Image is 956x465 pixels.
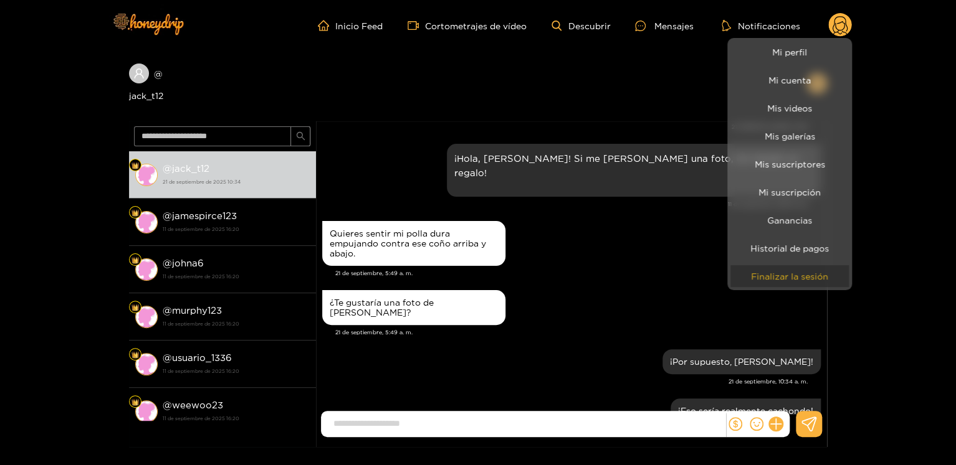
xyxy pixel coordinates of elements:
font: Ganancias [767,215,812,225]
font: Mis videos [767,103,812,113]
a: Mis suscriptores [730,153,849,175]
font: Finalizar la sesión [751,271,828,281]
font: Mi cuenta [768,75,811,85]
a: Mi cuenta [730,69,849,91]
font: Historial de pagos [750,243,829,253]
a: Mi perfil [730,41,849,63]
a: Historial de pagos [730,237,849,259]
font: Mi suscripción [758,187,821,197]
a: Mis videos [730,97,849,119]
a: Ganancias [730,209,849,231]
font: Mi perfil [772,47,807,57]
font: Mis suscriptores [755,159,825,169]
font: Mis galerías [765,131,815,141]
button: Finalizar la sesión [730,265,849,287]
a: Mis galerías [730,125,849,147]
a: Mi suscripción [730,181,849,203]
